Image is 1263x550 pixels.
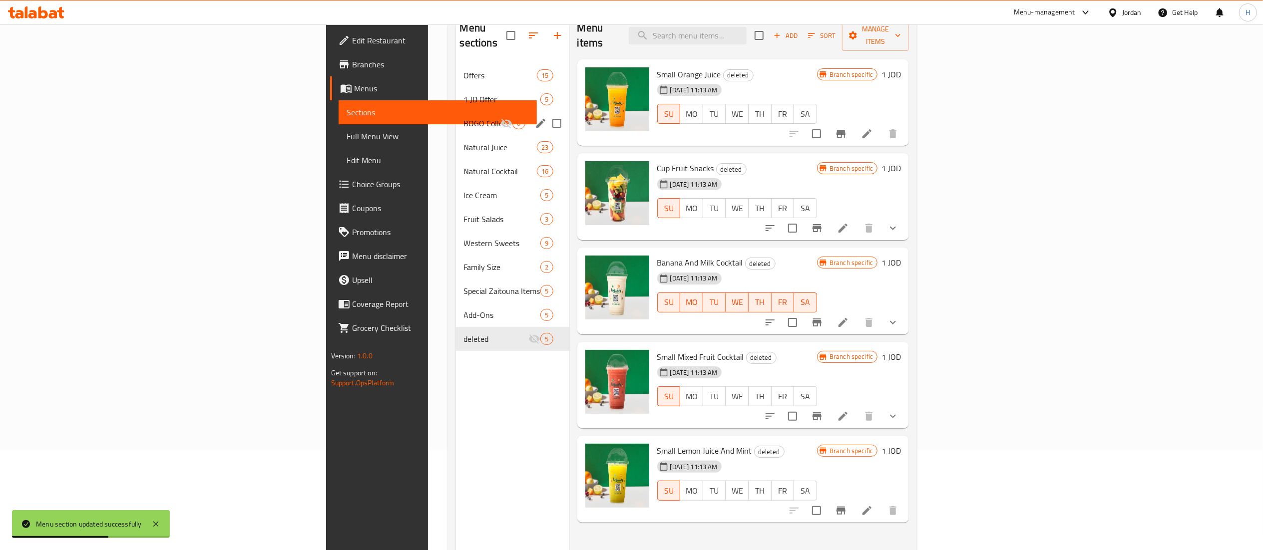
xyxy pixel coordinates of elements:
span: SU [662,389,677,404]
button: MO [680,198,703,218]
button: SU [657,481,681,501]
div: items [537,141,553,153]
button: FR [771,198,795,218]
span: Sort items [802,28,842,43]
div: items [540,285,553,297]
span: deleted [747,352,776,363]
button: TH [748,481,772,501]
div: items [540,261,553,273]
a: Edit menu item [837,316,849,328]
span: Manage items [850,23,901,48]
button: SU [657,104,681,124]
img: Small Mixed Fruit Cocktail [585,350,649,414]
span: 15 [537,71,552,80]
span: FR [776,201,791,216]
div: items [537,69,553,81]
a: Menus [330,76,537,100]
div: Add-Ons5 [456,303,569,327]
span: Special Zaitouna Items [464,285,541,297]
span: Branch specific [826,70,877,79]
span: Version: [331,349,356,362]
button: TH [748,104,772,124]
span: 0 [513,119,524,128]
span: Natural Cocktail [464,165,537,177]
span: Branch specific [826,352,877,361]
button: show more [881,310,905,334]
button: delete [881,499,905,523]
span: MO [684,201,699,216]
div: items [540,213,553,225]
div: items [537,165,553,177]
div: BOGO Collection0edit [456,111,569,135]
button: SU [657,386,681,406]
svg: Inactive section [500,117,512,129]
span: [DATE] 11:13 AM [666,462,722,472]
span: FR [776,484,791,498]
button: SA [794,481,817,501]
span: WE [730,107,745,121]
span: deleted [717,164,746,175]
button: Branch-specific-item [805,310,829,334]
span: TU [707,484,722,498]
span: Select to update [806,123,827,144]
div: Fruit Salads3 [456,207,569,231]
span: Banana And Milk Cocktail [657,255,743,270]
span: SA [798,484,813,498]
button: Add section [545,23,569,47]
span: TU [707,107,722,121]
div: items [512,117,525,129]
span: Natural Juice [464,141,537,153]
span: deleted [724,69,753,81]
button: Branch-specific-item [829,499,853,523]
span: Sort [808,30,836,41]
span: WE [730,389,745,404]
span: MO [684,107,699,121]
div: 1 JD Offer5 [456,87,569,111]
div: BOGO Collection [464,117,501,129]
span: Cup Fruit Snacks [657,161,714,176]
div: items [540,189,553,201]
span: Family Size [464,261,541,273]
img: Cup Fruit Snacks [585,161,649,225]
span: WE [730,484,745,498]
a: Coupons [330,196,537,220]
span: FR [776,389,791,404]
span: deleted [746,258,775,270]
button: edit [533,116,548,131]
button: TU [703,198,726,218]
div: Special Zaitouna Items5 [456,279,569,303]
a: Support.OpsPlatform [331,376,395,389]
button: sort-choices [758,404,782,428]
a: Grocery Checklist [330,316,537,340]
a: Full Menu View [339,124,537,148]
span: Add [772,30,799,41]
svg: Show Choices [887,222,899,234]
div: deleted [746,352,777,364]
span: FR [776,295,791,309]
h6: 1 JOD [881,444,901,458]
div: Ice Cream [464,189,541,201]
h6: 1 JOD [881,256,901,270]
span: 1 JD Offer [464,93,541,105]
div: Fruit Salads [464,213,541,225]
button: SA [794,292,817,312]
div: Offers [464,69,537,81]
button: show more [881,216,905,240]
span: Sections [347,106,529,118]
div: deleted [754,446,785,458]
span: [DATE] 11:13 AM [666,85,722,95]
span: Get support on: [331,366,377,379]
span: TH [753,389,768,404]
button: TH [748,386,772,406]
button: Branch-specific-item [805,404,829,428]
span: Sort sections [521,23,545,47]
span: 5 [541,95,552,104]
span: deleted [755,446,784,458]
button: Add [770,28,802,43]
div: items [540,309,553,321]
span: TH [753,484,768,498]
span: Branch specific [826,164,877,173]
